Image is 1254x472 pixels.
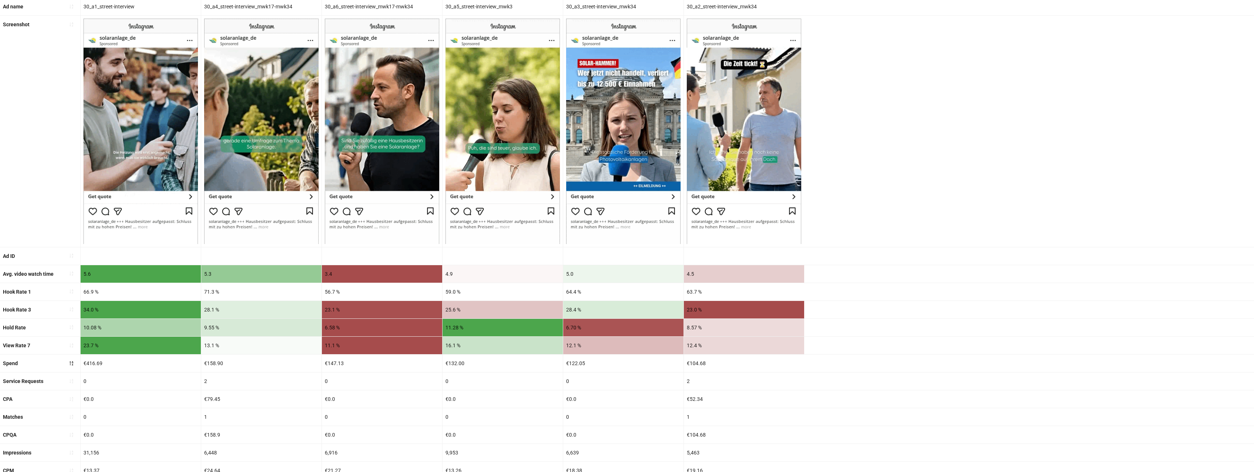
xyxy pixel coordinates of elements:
[684,408,804,426] div: 1
[69,450,74,455] span: sort-ascending
[322,372,442,390] div: 0
[201,408,322,426] div: 1
[81,444,201,461] div: 31,156
[322,283,442,301] div: 56.7 %
[81,390,201,408] div: €0.0
[81,301,201,318] div: 34.0 %
[684,319,804,336] div: 8.57 %
[69,343,74,348] span: sort-ascending
[81,372,201,390] div: 0
[687,19,801,244] img: Screenshot 120233372516090649
[443,426,563,444] div: €0.0
[684,283,804,301] div: 63.7 %
[563,301,684,318] div: 28.4 %
[443,408,563,426] div: 0
[3,360,18,366] b: Spend
[201,265,322,283] div: 5.3
[443,355,563,372] div: €132.00
[563,426,684,444] div: €0.0
[563,337,684,354] div: 12.1 %
[322,426,442,444] div: €0.0
[69,253,74,258] span: sort-ascending
[322,265,442,283] div: 3.4
[563,319,684,336] div: 6.70 %
[81,426,201,444] div: €0.0
[201,319,322,336] div: 9.55 %
[563,444,684,461] div: 6,639
[201,390,322,408] div: €79.45
[69,271,74,276] span: sort-ascending
[3,253,15,259] b: Ad ID
[69,325,74,330] span: sort-ascending
[3,450,31,456] b: Impressions
[563,355,684,372] div: €122.05
[322,408,442,426] div: 0
[684,372,804,390] div: 2
[443,390,563,408] div: €0.0
[204,19,319,244] img: Screenshot 120233372523920649
[83,19,198,244] img: Screenshot 120233372517330649
[443,283,563,301] div: 59.0 %
[69,22,74,27] span: sort-ascending
[322,355,442,372] div: €147.13
[443,372,563,390] div: 0
[322,444,442,461] div: 6,916
[3,396,12,402] b: CPA
[81,319,201,336] div: 10.08 %
[322,337,442,354] div: 11.1 %
[201,426,322,444] div: €158.9
[684,301,804,318] div: 23.0 %
[69,289,74,294] span: sort-ascending
[3,325,26,330] b: Hold Rate
[69,4,74,9] span: sort-ascending
[69,414,74,419] span: sort-ascending
[443,337,563,354] div: 16.1 %
[322,390,442,408] div: €0.0
[81,265,201,283] div: 5.6
[69,432,74,437] span: sort-ascending
[322,319,442,336] div: 6.58 %
[201,444,322,461] div: 6,448
[201,283,322,301] div: 71.3 %
[3,271,54,277] b: Avg. video watch time
[3,343,30,348] b: View Rate 7
[322,301,442,318] div: 23.1 %
[69,379,74,384] span: sort-ascending
[443,265,563,283] div: 4.9
[684,444,804,461] div: 5,463
[445,19,560,244] img: Screenshot 120233372514990649
[563,408,684,426] div: 0
[201,372,322,390] div: 2
[3,289,31,295] b: Hook Rate 1
[684,337,804,354] div: 12.4 %
[201,337,322,354] div: 13.1 %
[684,355,804,372] div: €104.68
[201,301,322,318] div: 28.1 %
[69,396,74,402] span: sort-ascending
[81,408,201,426] div: 0
[69,307,74,312] span: sort-ascending
[3,378,43,384] b: Service Requests
[201,355,322,372] div: €158.90
[684,426,804,444] div: €104.68
[3,4,23,9] b: Ad name
[325,19,439,244] img: Screenshot 120233372520210649
[3,414,23,420] b: Matches
[563,390,684,408] div: €0.0
[3,432,16,438] b: CPQA
[563,265,684,283] div: 5.0
[81,355,201,372] div: €416.69
[684,265,804,283] div: 4.5
[443,444,563,461] div: 9,953
[443,319,563,336] div: 11.28 %
[69,361,74,366] span: sort-descending
[684,390,804,408] div: €52.34
[443,301,563,318] div: 25.6 %
[566,19,681,244] img: Screenshot 120233420522850649
[81,337,201,354] div: 23.7 %
[3,307,31,313] b: Hook Rate 3
[3,22,30,27] b: Screenshot
[563,283,684,301] div: 64.4 %
[563,372,684,390] div: 0
[81,283,201,301] div: 66.9 %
